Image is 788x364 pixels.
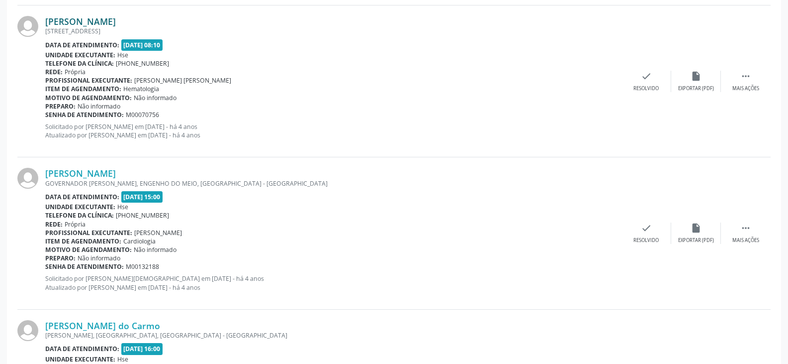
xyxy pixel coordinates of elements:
span: [PHONE_NUMBER] [116,211,169,220]
div: [STREET_ADDRESS] [45,27,621,35]
span: Não informado [78,254,120,262]
b: Profissional executante: [45,229,132,237]
i:  [740,71,751,82]
a: [PERSON_NAME] do Carmo [45,320,160,331]
span: Hse [117,355,128,364]
span: Própria [65,220,86,229]
b: Item de agendamento: [45,237,121,245]
b: Senha de atendimento: [45,111,124,119]
b: Telefone da clínica: [45,59,114,68]
span: Não informado [134,245,176,254]
span: [PHONE_NUMBER] [116,59,169,68]
b: Unidade executante: [45,203,115,211]
span: M00132188 [126,262,159,271]
b: Preparo: [45,102,76,111]
b: Unidade executante: [45,51,115,59]
b: Motivo de agendamento: [45,245,132,254]
i: insert_drive_file [691,223,701,234]
i: check [641,71,652,82]
div: Resolvido [633,85,659,92]
p: Solicitado por [PERSON_NAME] em [DATE] - há 4 anos Atualizado por [PERSON_NAME] em [DATE] - há 4 ... [45,122,621,139]
span: [PERSON_NAME] [134,229,182,237]
div: Mais ações [732,237,759,244]
div: GOVERNADOR [PERSON_NAME], ENGENHO DO MEIO, [GEOGRAPHIC_DATA] - [GEOGRAPHIC_DATA] [45,179,621,188]
img: img [17,16,38,37]
a: [PERSON_NAME] [45,168,116,179]
span: Cardiologia [123,237,156,245]
img: img [17,168,38,189]
span: Hse [117,51,128,59]
span: Própria [65,68,86,76]
span: [DATE] 15:00 [121,191,163,203]
b: Telefone da clínica: [45,211,114,220]
i: insert_drive_file [691,71,701,82]
div: Resolvido [633,237,659,244]
span: [DATE] 16:00 [121,343,163,355]
b: Profissional executante: [45,76,132,85]
b: Rede: [45,68,63,76]
div: Exportar (PDF) [678,237,714,244]
a: [PERSON_NAME] [45,16,116,27]
b: Unidade executante: [45,355,115,364]
b: Rede: [45,220,63,229]
b: Preparo: [45,254,76,262]
b: Item de agendamento: [45,85,121,93]
span: Não informado [78,102,120,111]
div: [PERSON_NAME], [GEOGRAPHIC_DATA], [GEOGRAPHIC_DATA] - [GEOGRAPHIC_DATA] [45,331,621,340]
b: Senha de atendimento: [45,262,124,271]
img: img [17,320,38,341]
b: Data de atendimento: [45,345,119,353]
b: Data de atendimento: [45,193,119,201]
span: Hematologia [123,85,159,93]
span: [PERSON_NAME] [PERSON_NAME] [134,76,231,85]
div: Mais ações [732,85,759,92]
span: Não informado [134,94,176,102]
i: check [641,223,652,234]
p: Solicitado por [PERSON_NAME][DEMOGRAPHIC_DATA] em [DATE] - há 4 anos Atualizado por [PERSON_NAME]... [45,274,621,291]
span: M00070756 [126,111,159,119]
i:  [740,223,751,234]
span: Hse [117,203,128,211]
span: [DATE] 08:10 [121,39,163,51]
b: Motivo de agendamento: [45,94,132,102]
b: Data de atendimento: [45,41,119,49]
div: Exportar (PDF) [678,85,714,92]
